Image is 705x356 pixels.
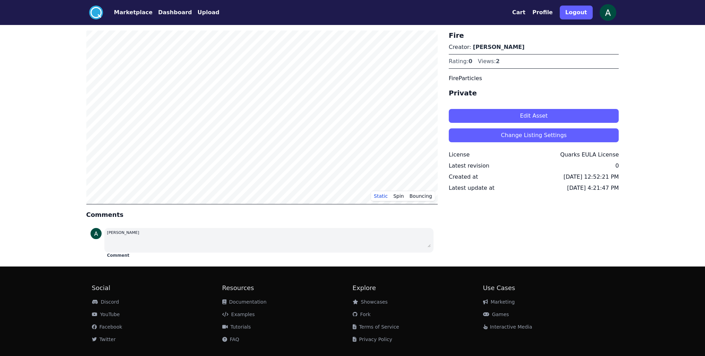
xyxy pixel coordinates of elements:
[353,337,392,342] a: Privacy Policy
[478,57,500,66] div: Views:
[449,88,619,98] h4: Private
[353,312,371,317] a: Fork
[564,173,619,181] div: [DATE] 12:52:21 PM
[92,337,116,342] a: Twitter
[353,324,399,330] a: Terms of Service
[222,324,251,330] a: Tutorials
[92,283,222,293] h2: Social
[197,8,219,17] button: Upload
[449,151,470,159] div: License
[468,58,472,65] span: 0
[449,128,619,142] button: Change Listing Settings
[222,337,239,342] a: FAQ
[449,162,489,170] div: Latest revision
[449,103,619,123] a: Edit Asset
[407,191,435,201] button: Bouncing
[449,43,619,51] p: Creator:
[483,283,613,293] h2: Use Cases
[353,299,388,305] a: Showcases
[390,191,407,201] button: Spin
[222,283,353,293] h2: Resources
[449,184,495,192] div: Latest update at
[483,312,509,317] a: Games
[483,299,515,305] a: Marketing
[532,8,553,17] button: Profile
[449,74,619,83] p: FireParticles
[615,162,619,170] div: 0
[449,109,619,123] button: Edit Asset
[449,173,478,181] div: Created at
[560,6,593,19] button: Logout
[449,31,619,40] h3: Fire
[158,8,192,17] button: Dashboard
[222,299,267,305] a: Documentation
[107,230,139,235] small: [PERSON_NAME]
[600,4,616,21] img: profile
[560,3,593,22] a: Logout
[483,324,532,330] a: Interactive Media
[560,151,619,159] div: Quarks EULA License
[353,283,483,293] h2: Explore
[449,57,472,66] div: Rating:
[371,191,390,201] button: Static
[92,324,122,330] a: Facebook
[473,44,525,50] a: [PERSON_NAME]
[192,8,219,17] a: Upload
[222,312,255,317] a: Examples
[86,210,438,220] h4: Comments
[567,184,619,192] div: [DATE] 4:21:47 PM
[114,8,153,17] button: Marketplace
[107,253,129,258] button: Comment
[103,8,153,17] a: Marketplace
[92,312,120,317] a: YouTube
[91,228,102,239] img: profile
[512,8,525,17] button: Cart
[496,58,500,65] span: 2
[92,299,119,305] a: Discord
[153,8,192,17] a: Dashboard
